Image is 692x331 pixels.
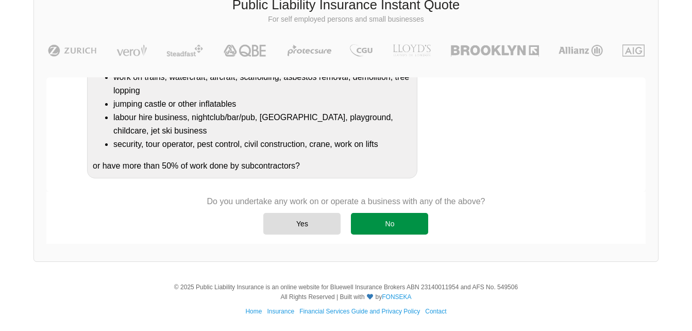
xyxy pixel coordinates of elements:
div: No [351,213,428,235]
img: Zurich | Public Liability Insurance [43,44,102,57]
li: jumping castle or other inflatables [113,97,412,111]
img: QBE | Public Liability Insurance [217,44,273,57]
img: Brooklyn | Public Liability Insurance [447,44,543,57]
div: Yes [263,213,341,235]
a: Contact [425,308,446,315]
li: work on trains, watercraft, aircraft, scaffolding, asbestos removal, demolition, tree lopping [113,71,412,97]
a: Financial Services Guide and Privacy Policy [299,308,420,315]
a: Insurance [267,308,294,315]
img: Allianz | Public Liability Insurance [553,44,608,57]
img: LLOYD's | Public Liability Insurance [387,44,436,57]
li: security, tour operator, pest control, civil construction, crane, work on lifts [113,138,412,151]
img: AIG | Public Liability Insurance [618,44,649,57]
p: Do you undertake any work on or operate a business with any of the above? [207,196,485,207]
img: CGU | Public Liability Insurance [346,44,377,57]
img: Protecsure | Public Liability Insurance [283,44,335,57]
img: Steadfast | Public Liability Insurance [162,44,208,57]
a: Home [245,308,262,315]
img: Vero | Public Liability Insurance [112,44,151,57]
a: FONSEKA [382,293,411,301]
li: labour hire business, nightclub/bar/pub, [GEOGRAPHIC_DATA], playground, childcare, jet ski business [113,111,412,138]
p: For self employed persons and small businesses [42,14,650,25]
